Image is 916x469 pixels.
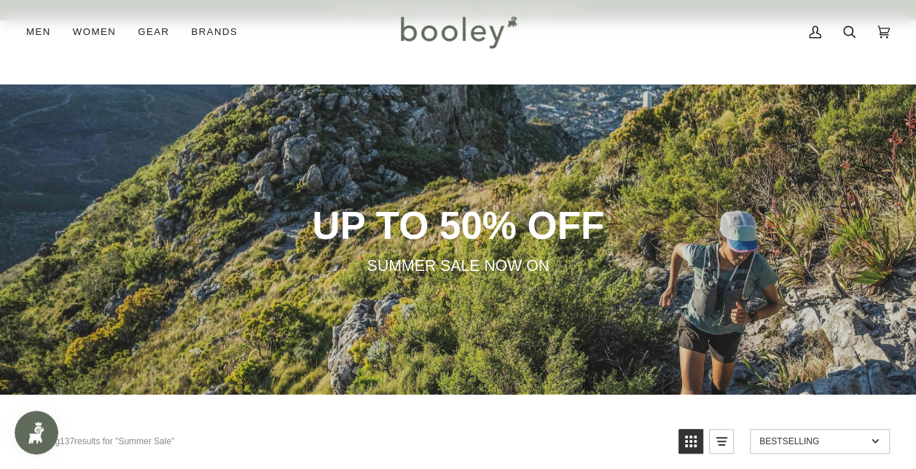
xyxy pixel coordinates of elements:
[195,202,721,250] p: UP TO 50% OFF
[73,25,116,39] span: Women
[678,429,703,454] a: View grid mode
[709,429,734,454] a: View list mode
[750,429,890,454] a: Sort options
[26,25,51,39] span: Men
[394,11,522,53] img: Booley
[138,25,169,39] span: Gear
[759,436,866,446] span: Bestselling
[26,429,174,454] div: Showing results for "Summer Sale"
[191,25,238,39] span: Brands
[60,436,74,446] b: 137
[195,256,721,277] p: SUMMER SALE NOW ON
[15,411,58,454] iframe: Button to open loyalty program pop-up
